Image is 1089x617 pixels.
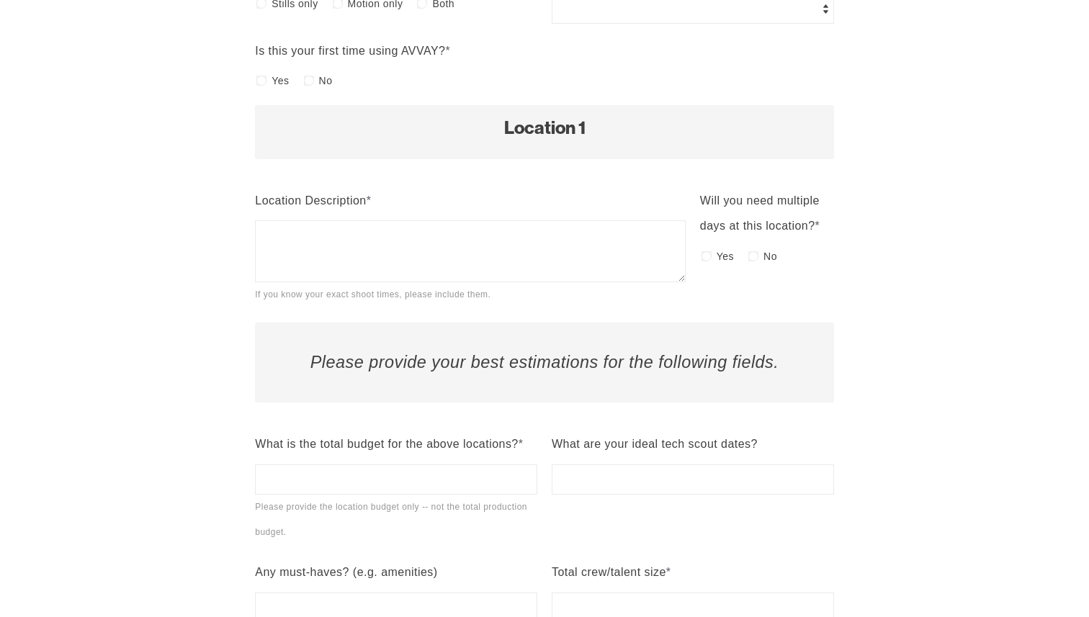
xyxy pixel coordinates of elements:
input: What is the total budget for the above locations?*Please provide the location budget only -- not ... [255,464,537,495]
span: If you know your exact shoot times, please include them. [255,289,490,300]
input: Yes [256,76,266,86]
span: Please provide the location budget only -- not the total production budget. [255,502,527,537]
h2: Location 1 [269,120,819,138]
span: What are your ideal tech scout dates? [552,438,758,450]
textarea: Location Description*If you know your exact shoot times, please include them. [255,220,686,282]
span: No [319,71,333,91]
input: No [748,251,758,261]
input: No [304,76,314,86]
span: Is this your first time using AVVAY? [255,45,445,57]
span: Any must-haves? (e.g. amenities) [255,566,437,578]
span: Location Description [255,194,366,207]
span: What is the total budget for the above locations? [255,438,518,450]
span: No [763,246,777,266]
span: Yes [272,71,289,91]
input: What are your ideal tech scout dates? [552,464,834,495]
span: Total crew/talent size [552,566,666,578]
span: Will you need multiple days at this location? [700,194,820,232]
input: Yes [702,251,712,261]
span: Yes [717,246,734,266]
em: Please provide your best estimations for the following fields. [310,353,779,371]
